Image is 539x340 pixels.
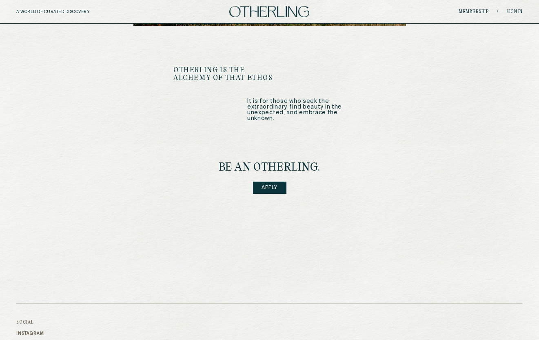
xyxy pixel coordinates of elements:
a: Sign in [506,9,523,14]
img: logo [229,6,309,17]
span: / [497,9,498,15]
h5: A WORLD OF CURATED DISCOVERY. [16,9,126,14]
a: Membership [459,9,489,14]
p: It is for those who seek the extraordinary, find beauty in the unexpected, and embrace the unknown. [247,98,366,121]
a: Instagram [16,331,44,336]
a: Apply [253,182,286,194]
h1: OTHERLING IS THE ALCHEMY OF THAT ETHOS [173,67,281,82]
h3: Social [16,320,44,325]
h4: be an Otherling. [219,162,321,173]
